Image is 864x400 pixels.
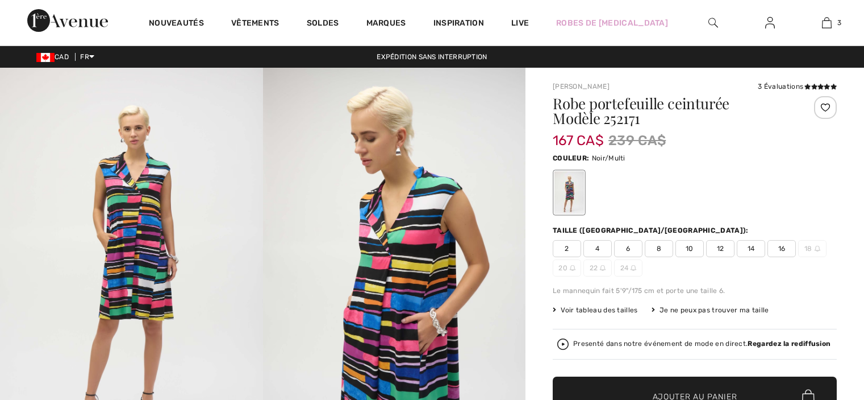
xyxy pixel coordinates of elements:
[645,240,673,257] span: 8
[573,340,830,348] div: Presenté dans notre événement de mode en direct.
[822,16,832,30] img: Mon panier
[652,305,769,315] div: Je ne peux pas trouver ma taille
[366,18,406,30] a: Marques
[756,16,784,30] a: Se connecter
[799,16,854,30] a: 3
[608,130,666,151] span: 239 CA$
[553,225,751,236] div: Taille ([GEOGRAPHIC_DATA]/[GEOGRAPHIC_DATA]):
[706,240,734,257] span: 12
[675,240,704,257] span: 10
[553,96,790,126] h1: Robe portefeuille ceinturée Modèle 252171
[815,246,820,251] img: ring-m.svg
[553,121,604,149] span: 167 CA$
[765,16,775,30] img: Mes infos
[570,265,575,271] img: ring-m.svg
[791,315,853,343] iframe: Ouvre un widget dans lequel vous pouvez trouver plus d’informations
[614,259,642,277] span: 24
[737,240,765,257] span: 14
[553,305,638,315] span: Voir tableau des tailles
[583,259,612,277] span: 22
[553,154,589,162] span: Couleur:
[631,265,636,271] img: ring-m.svg
[149,18,204,30] a: Nouveautés
[837,18,841,28] span: 3
[307,18,339,30] a: Soldes
[758,81,837,92] div: 3 Évaluations
[231,18,279,30] a: Vêtements
[553,286,837,296] div: Le mannequin fait 5'9"/175 cm et porte une taille 6.
[511,17,529,29] a: Live
[614,240,642,257] span: 6
[748,340,830,348] strong: Regardez la rediffusion
[553,240,581,257] span: 2
[600,265,606,271] img: ring-m.svg
[553,259,581,277] span: 20
[553,83,610,90] a: [PERSON_NAME]
[36,53,73,61] span: CAD
[80,53,94,61] span: FR
[557,339,569,350] img: Regardez la rediffusion
[554,171,584,214] div: Noir/Multi
[708,16,718,30] img: recherche
[433,18,484,30] span: Inspiration
[798,240,827,257] span: 18
[36,53,55,62] img: Canadian Dollar
[592,154,625,162] span: Noir/Multi
[583,240,612,257] span: 4
[767,240,796,257] span: 16
[27,9,108,32] img: 1ère Avenue
[556,17,668,29] a: Robes de [MEDICAL_DATA]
